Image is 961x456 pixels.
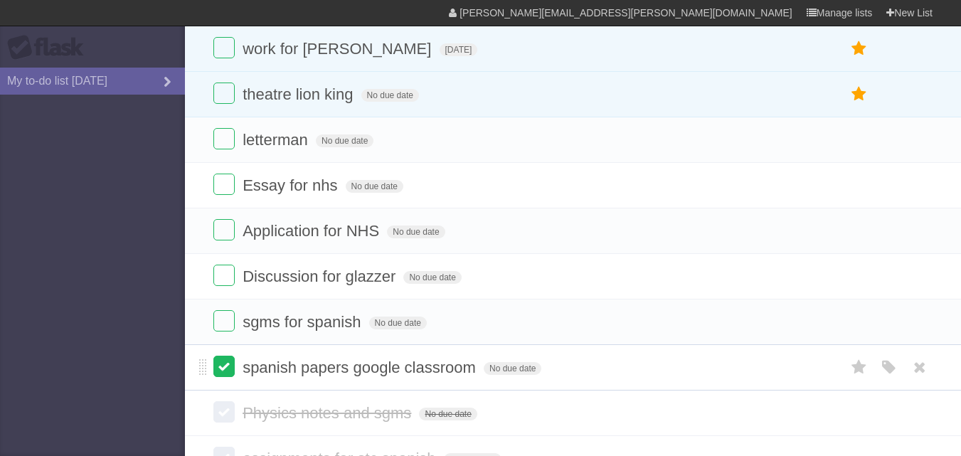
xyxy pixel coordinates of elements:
[403,271,461,284] span: No due date
[213,356,235,377] label: Done
[243,131,312,149] span: letterman
[369,317,427,329] span: No due date
[440,43,478,56] span: [DATE]
[846,356,873,379] label: Star task
[243,359,479,376] span: spanish papers google classroom
[846,37,873,60] label: Star task
[7,35,92,60] div: Flask
[213,37,235,58] label: Done
[243,267,399,285] span: Discussion for glazzer
[213,219,235,240] label: Done
[387,226,445,238] span: No due date
[213,128,235,149] label: Done
[213,174,235,195] label: Done
[213,83,235,104] label: Done
[316,134,373,147] span: No due date
[361,89,419,102] span: No due date
[346,180,403,193] span: No due date
[213,265,235,286] label: Done
[243,313,364,331] span: sgms for spanish
[213,401,235,423] label: Done
[419,408,477,420] span: No due date
[243,40,435,58] span: work for [PERSON_NAME]
[243,176,341,194] span: Essay for nhs
[243,404,415,422] span: Physics notes and sgms
[243,85,356,103] span: theatre lion king
[213,310,235,332] label: Done
[243,222,383,240] span: Application for NHS
[846,83,873,106] label: Star task
[484,362,541,375] span: No due date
